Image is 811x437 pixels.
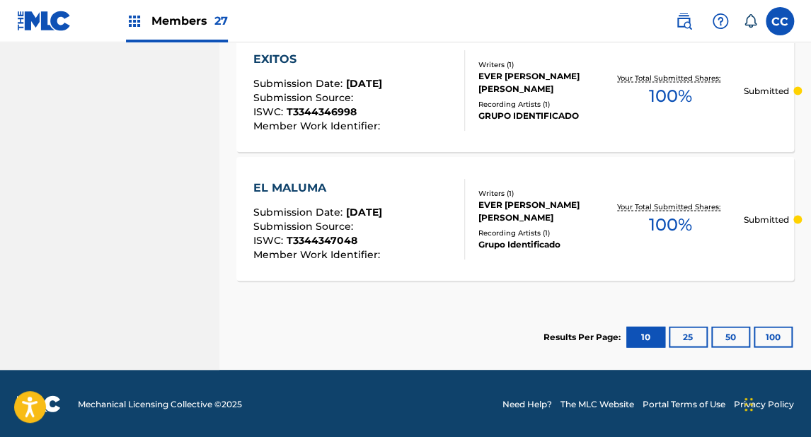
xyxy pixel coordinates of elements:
[253,91,357,103] span: Submission Source :
[744,213,789,226] p: Submitted
[766,7,794,35] div: User Menu
[78,397,242,410] span: Mechanical Licensing Collective © 2025
[502,397,552,410] a: Need Help?
[560,397,634,410] a: The MLC Website
[236,157,794,281] a: EL MALUMASubmission Date:[DATE]Submission Source:ISWC:T3344347048Member Work Identifier:Writers (...
[711,326,750,347] button: 50
[478,227,597,238] div: Recording Artists ( 1 )
[287,233,357,246] span: T3344347048
[17,11,71,31] img: MLC Logo
[253,205,346,218] span: Submission Date :
[253,105,287,117] span: ISWC :
[214,14,228,28] span: 27
[617,72,724,83] p: Your Total Submitted Shares:
[126,13,143,30] img: Top Rightsholders
[743,14,757,28] div: Notifications
[669,7,698,35] a: Public Search
[478,198,597,223] div: EVER [PERSON_NAME] [PERSON_NAME]
[253,50,384,67] div: EXITOS
[253,247,384,260] span: Member Work Identifier :
[253,76,346,89] span: Submission Date :
[236,28,794,152] a: EXITOSSubmission Date:[DATE]Submission Source:ISWC:T3344346998Member Work Identifier:Writers (1)E...
[346,76,382,89] span: [DATE]
[151,13,228,29] span: Members
[478,109,597,122] div: GRUPO IDENTIFICADO
[543,330,624,343] p: Results Per Page:
[287,105,357,117] span: T3344346998
[17,395,61,412] img: logo
[617,201,724,211] p: Your Total Submitted Shares:
[346,205,382,218] span: [DATE]
[669,326,708,347] button: 25
[253,219,357,232] span: Submission Source :
[649,211,692,237] span: 100 %
[626,326,665,347] button: 10
[706,7,735,35] div: Help
[478,187,597,198] div: Writers ( 1 )
[478,98,597,109] div: Recording Artists ( 1 )
[754,326,793,347] button: 100
[744,84,789,97] p: Submitted
[253,119,384,132] span: Member Work Identifier :
[675,13,692,30] img: search
[478,238,597,250] div: Grupo Identificado
[649,83,692,108] span: 100 %
[253,179,384,196] div: EL MALUMA
[478,69,597,95] div: EVER [PERSON_NAME] [PERSON_NAME]
[712,13,729,30] img: help
[740,369,811,437] iframe: Chat Widget
[643,397,725,410] a: Portal Terms of Use
[740,369,811,437] div: Widget de chat
[253,233,287,246] span: ISWC :
[478,59,597,69] div: Writers ( 1 )
[744,383,753,426] div: Arrastrar
[734,397,794,410] a: Privacy Policy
